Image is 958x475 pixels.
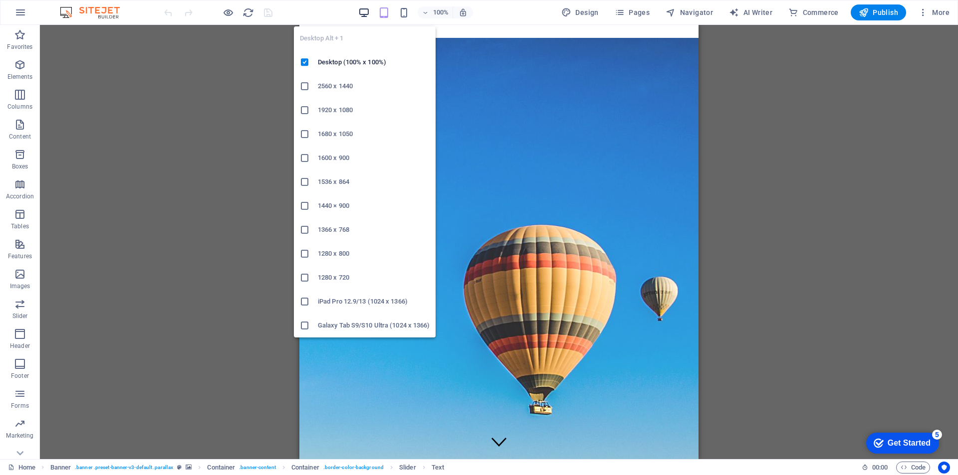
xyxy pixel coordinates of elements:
i: This element is a customizable preset [177,465,182,470]
span: Click to select. Double-click to edit [432,462,444,474]
button: 100% [418,6,453,18]
button: Design [557,4,603,20]
button: Pages [611,4,654,20]
span: Navigator [666,7,713,17]
p: Content [9,133,31,141]
nav: breadcrumb [50,462,445,474]
p: Tables [11,222,29,230]
span: Publish [859,7,898,17]
span: . banner .preset-banner-v3-default .parallax [75,462,173,474]
div: 5 [74,2,84,12]
button: reload [242,6,254,18]
span: Pages [615,7,650,17]
span: 00 00 [872,462,888,474]
h6: 1600 x 900 [318,152,430,164]
p: Footer [11,372,29,380]
p: Boxes [12,162,28,170]
button: Usercentrics [938,462,950,474]
span: Code [901,462,926,474]
h6: 1366 x 768 [318,224,430,236]
span: Commerce [788,7,839,17]
p: Elements [7,73,33,81]
h6: iPad Pro 12.9/13 (1024 x 1366) [318,296,430,308]
i: On resize automatically adjust zoom level to fit chosen device. [459,8,468,17]
span: Click to select. Double-click to edit [207,462,235,474]
h6: 1536 x 864 [318,176,430,188]
a: Click to cancel selection. Double-click to open Pages [8,462,35,474]
span: Design [561,7,599,17]
p: Marketing [6,432,33,440]
button: AI Writer [725,4,776,20]
span: AI Writer [729,7,772,17]
h6: Galaxy Tab S9/S10 Ultra (1024 x 1366) [318,319,430,331]
img: Editor Logo [57,6,132,18]
span: More [918,7,950,17]
p: Forms [11,402,29,410]
span: . border-color-background [323,462,384,474]
button: Navigator [662,4,717,20]
p: Header [10,342,30,350]
p: Images [10,282,30,290]
div: Design (Ctrl+Alt+Y) [557,4,603,20]
h6: 2560 x 1440 [318,80,430,92]
button: Code [896,462,930,474]
div: Get Started 5 items remaining, 0% complete [8,5,81,26]
button: Publish [851,4,906,20]
i: This element contains a background [186,465,192,470]
i: Reload page [242,7,254,18]
span: Click to select. Double-click to edit [291,462,319,474]
h6: 1280 x 800 [318,248,430,260]
p: Slider [12,312,28,320]
h6: 1920 x 1080 [318,104,430,116]
p: Accordion [6,192,34,200]
p: Features [8,252,32,260]
p: Favorites [7,43,32,51]
button: Commerce [784,4,843,20]
h6: Desktop (100% x 100%) [318,56,430,68]
span: : [879,464,881,471]
span: Click to select. Double-click to edit [50,462,71,474]
h6: 1440 × 900 [318,200,430,212]
h6: 1680 x 1050 [318,128,430,140]
h6: 1280 x 720 [318,272,430,284]
div: Get Started [29,11,72,20]
h6: 100% [433,6,449,18]
h6: Session time [862,462,888,474]
a: Skip to main content [4,4,70,12]
p: Columns [7,103,32,111]
span: . banner-content [239,462,275,474]
button: More [914,4,954,20]
span: Click to select. Double-click to edit [399,462,416,474]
